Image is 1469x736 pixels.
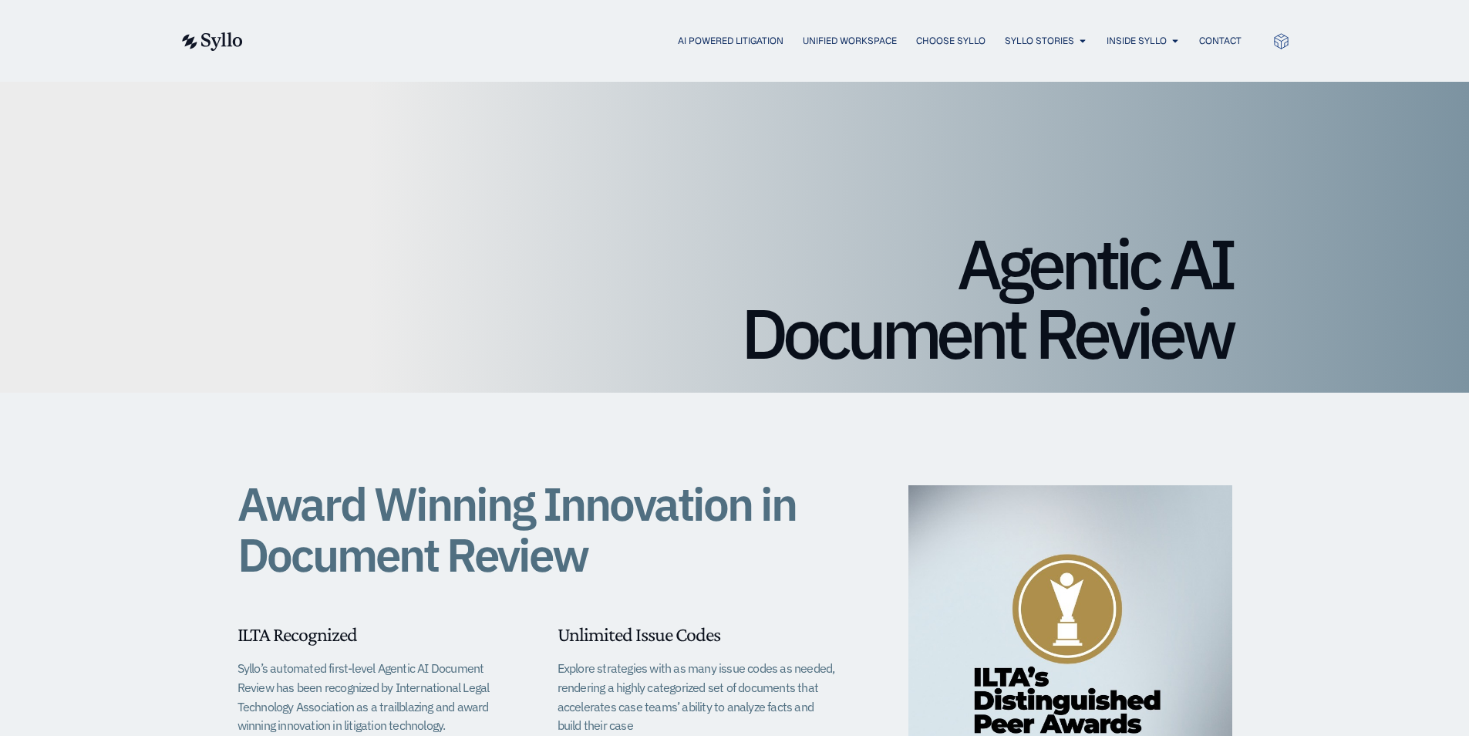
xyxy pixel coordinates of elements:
h1: Agentic AI Document Review [238,229,1232,368]
a: Inside Syllo [1107,34,1167,48]
a: Syllo Stories [1005,34,1074,48]
p: Explore strategies with as many issue codes as needed, rendering a highly categorized set of docu... [558,659,839,735]
p: Syllo’s automated first-level Agentic AI Document Review has been recognized by International Leg... [238,659,519,735]
nav: Menu [274,34,1242,49]
h1: Award Winning Innovation in Document Review [238,478,839,580]
a: Choose Syllo [916,34,986,48]
span: ILTA Recognized [238,623,357,646]
div: Menu Toggle [274,34,1242,49]
img: syllo [180,32,243,51]
a: AI Powered Litigation [678,34,783,48]
span: Unlimited Issue Codes [558,623,720,646]
a: Unified Workspace [803,34,897,48]
a: Contact [1199,34,1242,48]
